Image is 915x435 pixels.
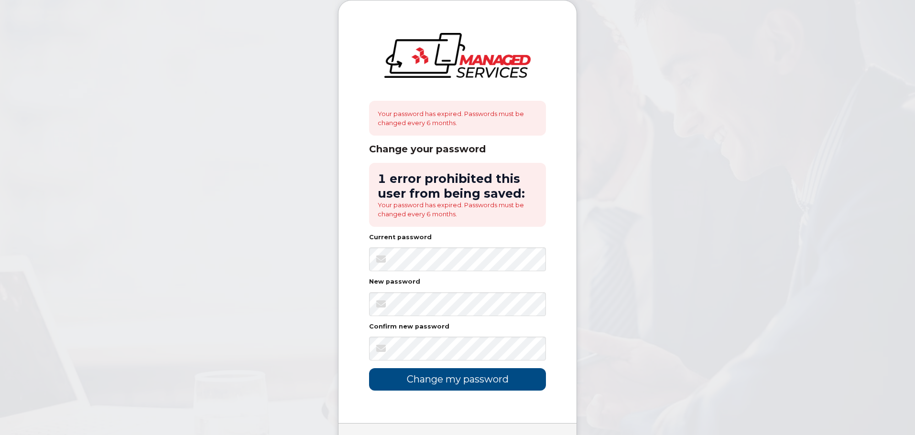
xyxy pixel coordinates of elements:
input: Change my password [369,368,546,391]
label: Confirm new password [369,324,449,330]
label: Current password [369,234,432,241]
li: Your password has expired. Passwords must be changed every 6 months. [378,201,537,218]
div: Change your password [369,143,546,155]
img: logo-large.png [384,33,531,78]
label: New password [369,279,420,285]
h2: 1 error prohibited this user from being saved: [378,171,537,201]
div: Your password has expired. Passwords must be changed every 6 months. [369,101,546,136]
